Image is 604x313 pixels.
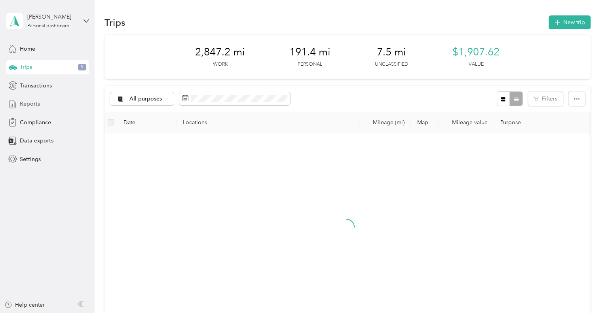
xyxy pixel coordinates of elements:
span: Settings [20,155,41,163]
p: Unclassified [375,61,408,68]
th: Mileage value [439,112,494,133]
span: $1,907.62 [452,46,500,59]
span: 191.4 mi [289,46,330,59]
span: Home [20,45,35,53]
span: Compliance [20,118,51,127]
h1: Trips [104,18,125,27]
span: 2,847.2 mi [195,46,245,59]
button: New trip [549,15,591,29]
th: Locations [177,112,359,133]
span: All purposes [129,96,162,102]
span: 9 [78,64,86,71]
span: Transactions [20,82,52,90]
p: Work [213,61,228,68]
th: Mileage (mi) [359,112,411,133]
p: Personal [298,61,322,68]
th: Map [411,112,439,133]
span: Trips [20,63,32,71]
button: Help center [4,301,45,309]
span: Data exports [20,137,53,145]
iframe: Everlance-gr Chat Button Frame [560,269,604,313]
th: Date [117,112,177,133]
p: Value [469,61,484,68]
div: Personal dashboard [27,24,70,28]
span: 7.5 mi [377,46,406,59]
span: Reports [20,100,40,108]
div: [PERSON_NAME] [27,13,77,21]
button: Filters [528,91,563,106]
